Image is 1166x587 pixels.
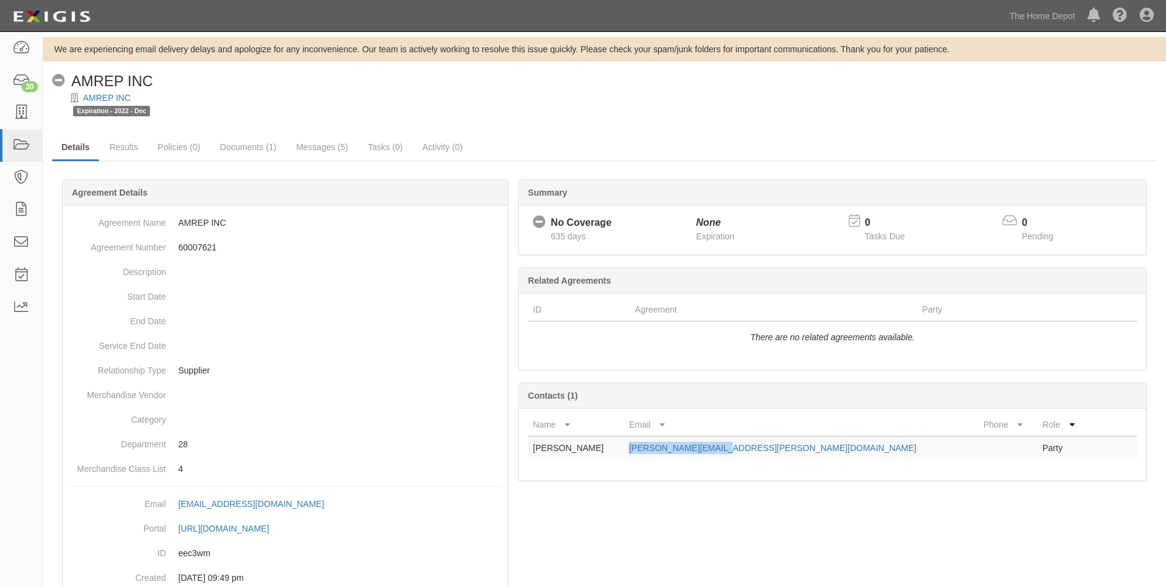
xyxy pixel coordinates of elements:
b: Related Agreements [528,276,611,286]
a: Documents (1) [211,135,286,159]
dt: Portal [68,516,166,535]
th: Phone [979,413,1038,436]
dt: Created [68,565,166,584]
a: Messages (5) [287,135,358,159]
a: Tasks (0) [358,135,412,159]
th: Email [624,413,979,436]
span: Since 12/01/2023 [551,231,586,241]
dt: ID [68,541,166,559]
b: Contacts (1) [528,391,578,401]
span: AMREP INC [71,73,153,89]
a: Activity (0) [413,135,471,159]
th: Name [528,413,624,436]
td: Party [1038,436,1088,459]
dt: Department [68,432,166,450]
a: The Home Depot [1003,4,1081,28]
div: We are experiencing email delivery delays and apologize for any inconvenience. Our team is active... [43,43,1166,55]
div: No Coverage [551,216,612,230]
i: Help Center - Complianz [1113,9,1127,23]
dt: Description [68,260,166,278]
p: 4 [178,463,503,475]
th: Party [917,298,1082,321]
dt: Relationship Type [68,358,166,377]
dd: Supplier [68,358,503,383]
th: Role [1038,413,1088,436]
p: 28 [178,438,503,450]
b: Agreement Details [72,188,148,198]
dt: Start Date [68,284,166,303]
th: Agreement [630,298,917,321]
dt: Agreement Number [68,235,166,254]
i: There are no related agreements available. [750,332,915,342]
a: Details [52,135,99,161]
span: Expiration [696,231,735,241]
dt: Email [68,492,166,510]
a: [EMAIL_ADDRESS][DOMAIN_NAME] [178,499,337,509]
b: Summary [528,188,567,198]
dt: End Date [68,309,166,327]
i: No Coverage [533,216,546,229]
a: [PERSON_NAME][EMAIL_ADDRESS][PERSON_NAME][DOMAIN_NAME] [629,443,916,453]
th: ID [528,298,630,321]
i: None [696,217,721,228]
i: No Coverage [52,74,65,87]
div: [EMAIL_ADDRESS][DOMAIN_NAME] [178,498,324,510]
td: [PERSON_NAME] [528,436,624,459]
img: logo-5460c22ac91f19d4615b14bd174203de0afe785f0fc80cf4dbbc73dc1793850b.png [9,6,94,28]
a: Policies (0) [149,135,210,159]
div: AMREP INC [52,71,153,92]
p: 0 [1022,216,1069,230]
a: Results [100,135,148,159]
a: AMREP INC [83,93,131,103]
span: Expiration - 2022 - Dec [73,106,150,116]
dt: Merchandise Class List [68,457,166,475]
dt: Service End Date [68,333,166,352]
span: Tasks Due [865,231,905,241]
dt: Category [68,407,166,426]
dt: Merchandise Vendor [68,383,166,401]
dd: 60007621 [68,235,503,260]
dd: eec3wm [68,541,503,565]
a: [URL][DOMAIN_NAME] [178,524,283,533]
dd: AMREP INC [68,210,503,235]
dt: Agreement Name [68,210,166,229]
p: 0 [865,216,920,230]
div: 30 [22,81,38,92]
span: Pending [1022,231,1054,241]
